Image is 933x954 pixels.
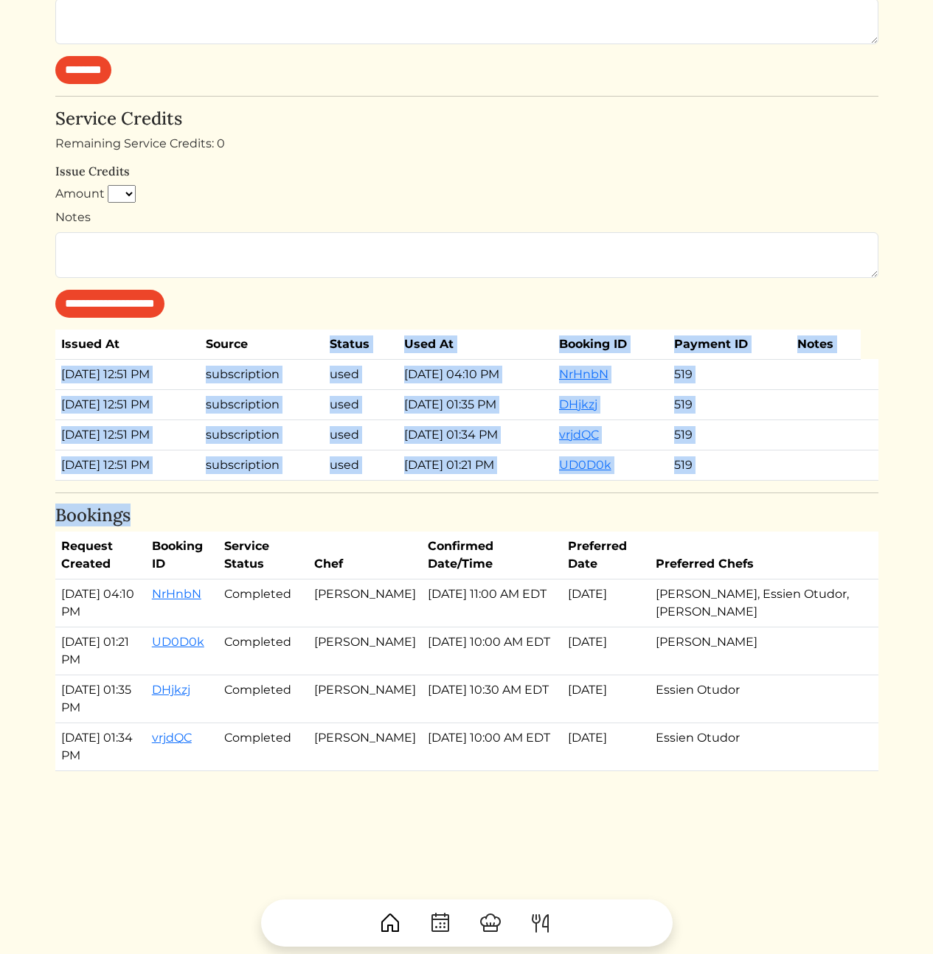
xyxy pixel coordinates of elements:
[308,723,422,771] td: [PERSON_NAME]
[200,330,324,360] th: Source
[559,458,611,472] a: UD0D0k
[55,532,146,579] th: Request Created
[668,330,792,360] th: Payment ID
[422,579,562,627] td: [DATE] 11:00 AM EDT
[55,330,201,360] th: Issued At
[308,627,422,675] td: [PERSON_NAME]
[55,389,201,419] td: [DATE] 12:51 PM
[308,675,422,723] td: [PERSON_NAME]
[55,185,105,203] label: Amount
[562,579,650,627] td: [DATE]
[308,532,422,579] th: Chef
[553,330,668,360] th: Booking ID
[650,723,866,771] td: Essien Otudor
[668,359,792,389] td: 519
[562,675,650,723] td: [DATE]
[791,330,861,360] th: Notes
[55,450,201,480] td: [DATE] 12:51 PM
[200,450,324,480] td: subscription
[146,532,218,579] th: Booking ID
[55,209,91,226] label: Notes
[398,330,553,360] th: Used At
[324,359,398,389] td: used
[650,627,866,675] td: [PERSON_NAME]
[218,627,308,675] td: Completed
[324,419,398,450] td: used
[398,389,553,419] td: [DATE] 01:35 PM
[55,135,878,153] div: Remaining Service Credits: 0
[324,450,398,480] td: used
[218,532,308,579] th: Service Status
[650,579,866,627] td: [PERSON_NAME], Essien Otudor, [PERSON_NAME]
[55,505,878,526] h4: Bookings
[668,419,792,450] td: 519
[378,911,402,935] img: House-9bf13187bcbb5817f509fe5e7408150f90897510c4275e13d0d5fca38e0b5951.svg
[152,731,192,745] a: vrjdQC
[152,635,204,649] a: UD0D0k
[422,723,562,771] td: [DATE] 10:00 AM EDT
[152,587,201,601] a: NrHnbN
[562,723,650,771] td: [DATE]
[562,532,650,579] th: Preferred Date
[422,627,562,675] td: [DATE] 10:00 AM EDT
[324,330,398,360] th: Status
[562,627,650,675] td: [DATE]
[422,532,562,579] th: Confirmed Date/Time
[152,683,190,697] a: DHjkzj
[218,723,308,771] td: Completed
[650,675,866,723] td: Essien Otudor
[55,723,146,771] td: [DATE] 01:34 PM
[200,419,324,450] td: subscription
[398,359,553,389] td: [DATE] 04:10 PM
[559,397,597,411] a: DHjkzj
[429,911,452,935] img: CalendarDots-5bcf9d9080389f2a281d69619e1c85352834be518fbc73d9501aef674afc0d57.svg
[200,359,324,389] td: subscription
[422,675,562,723] td: [DATE] 10:30 AM EDT
[55,108,878,130] h4: Service Credits
[55,359,201,389] td: [DATE] 12:51 PM
[55,627,146,675] td: [DATE] 01:21 PM
[308,579,422,627] td: [PERSON_NAME]
[218,579,308,627] td: Completed
[559,428,599,442] a: vrjdQC
[200,389,324,419] td: subscription
[55,164,878,178] h6: Issue Credits
[529,911,552,935] img: ForkKnife-55491504ffdb50bab0c1e09e7649658475375261d09fd45db06cec23bce548bf.svg
[55,675,146,723] td: [DATE] 01:35 PM
[324,389,398,419] td: used
[398,419,553,450] td: [DATE] 01:34 PM
[55,419,201,450] td: [DATE] 12:51 PM
[398,450,553,480] td: [DATE] 01:21 PM
[55,579,146,627] td: [DATE] 04:10 PM
[479,911,502,935] img: ChefHat-a374fb509e4f37eb0702ca99f5f64f3b6956810f32a249b33092029f8484b388.svg
[650,532,866,579] th: Preferred Chefs
[218,675,308,723] td: Completed
[559,367,608,381] a: NrHnbN
[668,450,792,480] td: 519
[668,389,792,419] td: 519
